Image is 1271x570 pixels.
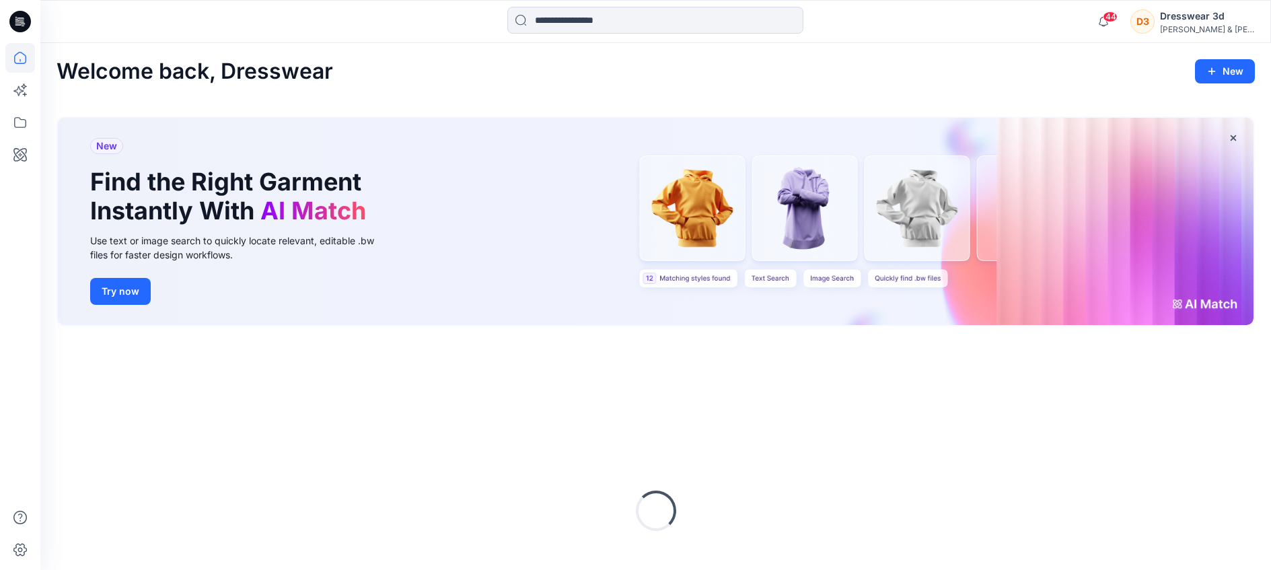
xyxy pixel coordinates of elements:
[90,278,151,305] button: Try now
[96,138,117,154] span: New
[1130,9,1155,34] div: D3
[1160,24,1254,34] div: [PERSON_NAME] & [PERSON_NAME]
[260,196,366,225] span: AI Match
[57,59,333,84] h2: Welcome back, Dresswear
[1195,59,1255,83] button: New
[90,168,373,225] h1: Find the Right Garment Instantly With
[1103,11,1118,22] span: 44
[1160,8,1254,24] div: Dresswear 3d
[90,234,393,262] div: Use text or image search to quickly locate relevant, editable .bw files for faster design workflows.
